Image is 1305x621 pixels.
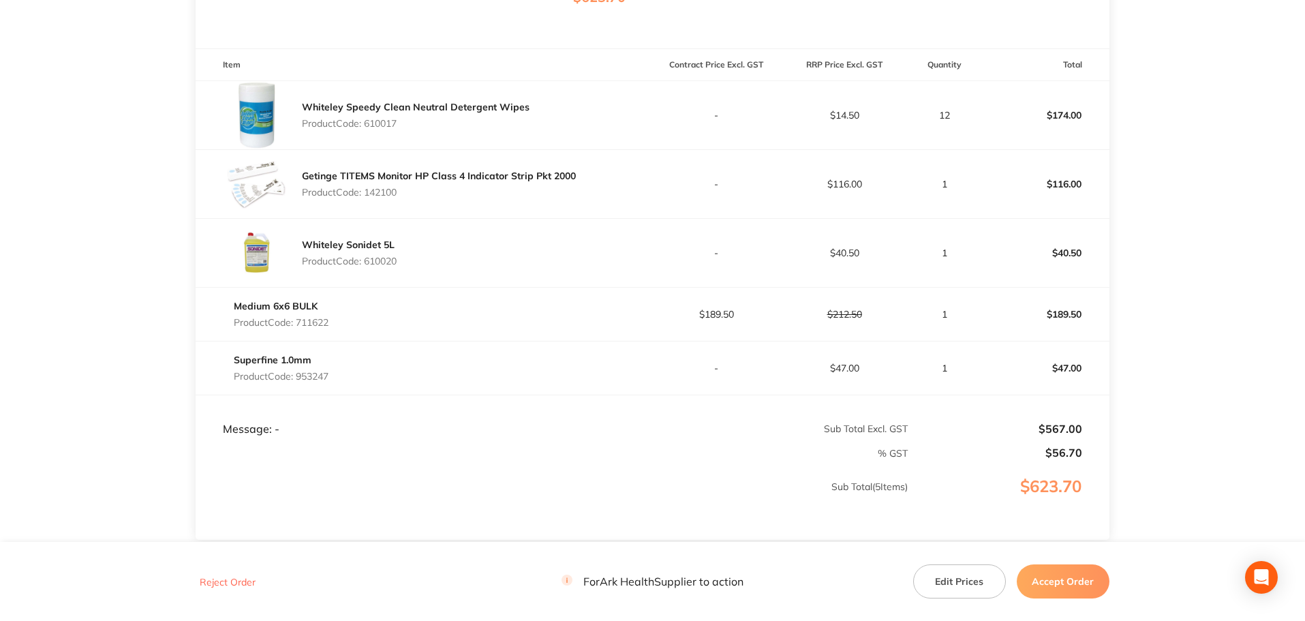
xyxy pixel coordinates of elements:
p: $174.00 [982,99,1109,132]
td: Message: - [196,395,652,436]
p: Sub Total ( 5 Items) [196,481,908,519]
p: $212.50 [781,309,908,320]
p: - [654,110,780,121]
img: NndwenVqNA [223,81,291,149]
th: Contract Price Excl. GST [653,49,781,81]
p: 1 [909,309,981,320]
p: $40.50 [781,247,908,258]
button: Reject Order [196,576,260,588]
th: Total [981,49,1109,81]
th: Quantity [908,49,981,81]
button: Edit Prices [913,564,1006,599]
a: Whiteley Speedy Clean Neutral Detergent Wipes [302,101,529,113]
p: Sub Total Excl. GST [654,423,908,434]
a: Medium 6x6 BULK [234,300,318,312]
p: Product Code: 711622 [234,317,328,328]
p: $14.50 [781,110,908,121]
p: $189.50 [654,309,780,320]
a: Whiteley Sonidet 5L [302,239,395,251]
p: $623.70 [909,477,1109,524]
img: ejA1dDdvaw [223,150,291,218]
p: $116.00 [781,179,908,190]
div: Open Intercom Messenger [1245,561,1278,594]
a: Getinge TITEMS Monitor HP Class 4 Indicator Strip Pkt 2000 [302,170,576,182]
p: - [654,179,780,190]
p: - [654,363,780,374]
a: Superfine 1.0mm [234,354,311,366]
th: Item [196,49,652,81]
button: Accept Order [1017,564,1109,599]
p: Product Code: 953247 [234,371,328,382]
p: $116.00 [982,168,1109,200]
p: Product Code: 142100 [302,187,576,198]
p: 12 [909,110,981,121]
p: 1 [909,179,981,190]
p: Product Code: 610017 [302,118,529,129]
p: % GST [196,448,908,459]
p: Product Code: 610020 [302,256,397,267]
p: 1 [909,363,981,374]
p: $40.50 [982,237,1109,269]
img: ajdlaTJuMA [223,219,291,287]
th: RRP Price Excl. GST [780,49,908,81]
p: - [654,247,780,258]
p: $47.00 [982,352,1109,384]
p: $56.70 [909,446,1082,459]
p: $47.00 [781,363,908,374]
p: $567.00 [909,423,1082,435]
p: 1 [909,247,981,258]
p: $189.50 [982,298,1109,331]
p: For Ark Health Supplier to action [562,575,743,588]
